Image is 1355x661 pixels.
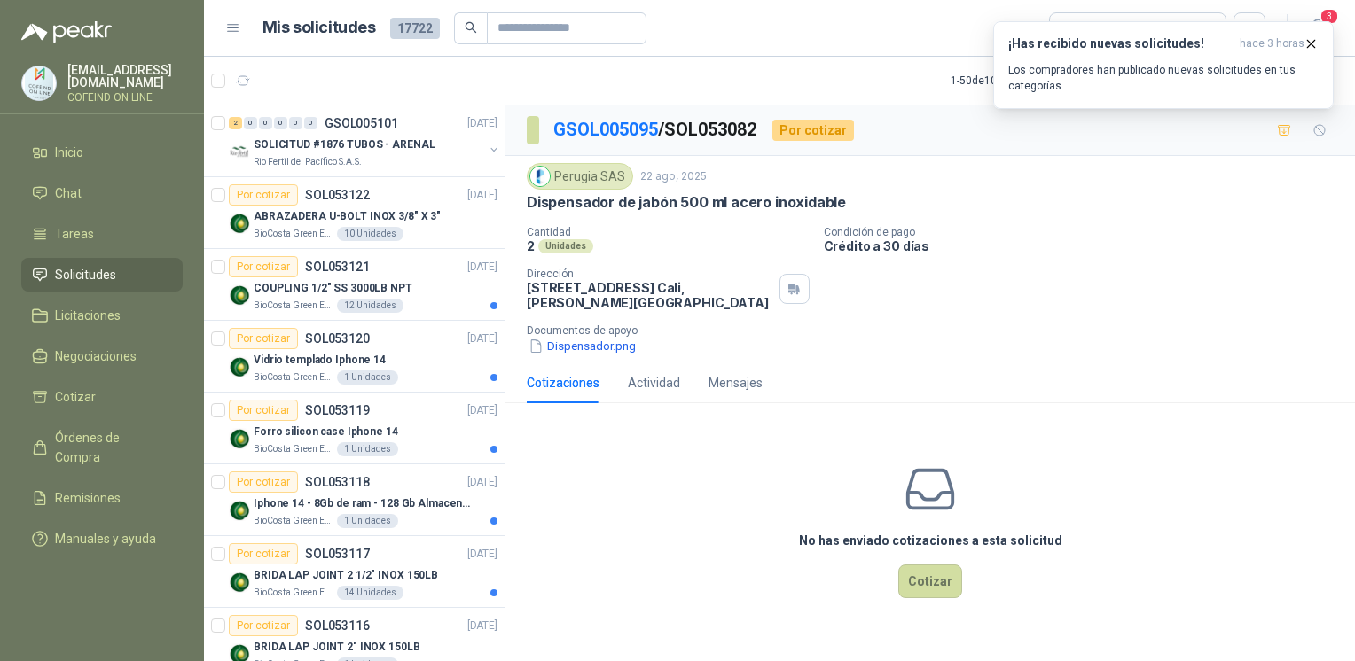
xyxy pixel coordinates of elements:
p: 22 ago, 2025 [640,168,707,185]
div: Perugia SAS [527,163,633,190]
p: [EMAIL_ADDRESS][DOMAIN_NAME] [67,64,183,89]
span: Órdenes de Compra [55,428,166,467]
div: 0 [274,117,287,129]
a: Órdenes de Compra [21,421,183,474]
span: Cotizar [55,387,96,407]
span: Manuales y ayuda [55,529,156,548]
p: SOL053122 [305,189,370,201]
div: 1 Unidades [337,514,398,528]
div: Unidades [538,239,593,253]
div: 12 Unidades [337,299,403,313]
p: COUPLING 1/2" SS 3000LB NPT [254,280,412,297]
p: Rio Fertil del Pacífico S.A.S. [254,155,362,169]
div: 14 Unidades [337,586,403,600]
a: Por cotizarSOL053122[DATE] Company LogoABRAZADERA U-BOLT INOX 3/8" X 3"BioCosta Green Energy S.A.... [204,177,505,249]
p: BioCosta Green Energy S.A.S [254,442,333,456]
p: [DATE] [467,618,497,634]
a: Inicio [21,136,183,169]
div: 2 [229,117,242,129]
a: Cotizar [21,380,183,414]
img: Company Logo [22,66,56,100]
p: [DATE] [467,259,497,276]
p: / SOL053082 [553,116,758,144]
div: Por cotizar [229,184,298,206]
a: Solicitudes [21,258,183,292]
div: 1 Unidades [337,370,398,385]
div: 10 Unidades [337,227,403,241]
a: Tareas [21,217,183,251]
div: 1 - 50 de 10763 [951,66,1072,95]
div: Por cotizar [772,120,854,141]
p: [DATE] [467,546,497,563]
div: Por cotizar [229,471,298,493]
a: Por cotizarSOL053121[DATE] Company LogoCOUPLING 1/2" SS 3000LB NPTBioCosta Green Energy S.A.S12 U... [204,249,505,321]
p: BioCosta Green Energy S.A.S [254,227,333,241]
p: SOLICITUD #1876 TUBOS - ARENAL [254,136,435,153]
p: Los compradores han publicado nuevas solicitudes en tus categorías. [1008,62,1319,94]
span: 17722 [390,18,440,39]
img: Company Logo [530,167,550,186]
div: 0 [259,117,272,129]
span: search [465,21,477,34]
div: 0 [304,117,317,129]
p: BioCosta Green Energy S.A.S [254,586,333,600]
p: [DATE] [467,402,497,419]
a: Por cotizarSOL053117[DATE] Company LogoBRIDA LAP JOINT 2 1/2" INOX 150LBBioCosta Green Energy S.A... [204,536,505,608]
div: Por cotizar [229,543,298,564]
div: Mensajes [709,373,763,393]
span: Inicio [55,143,83,162]
img: Company Logo [229,356,250,377]
a: 2 0 0 0 0 0 GSOL005101[DATE] Company LogoSOLICITUD #1876 TUBOS - ARENALRio Fertil del Pacífico S.... [229,113,501,169]
a: Negociaciones [21,339,183,373]
a: Por cotizarSOL053120[DATE] Company LogoVidrio templado Iphone 14BioCosta Green Energy S.A.S1 Unid... [204,321,505,393]
img: Company Logo [229,572,250,593]
a: Manuales y ayuda [21,522,183,556]
p: ABRAZADERA U-BOLT INOX 3/8" X 3" [254,208,441,225]
button: 3 [1302,12,1334,44]
div: Actividad [628,373,680,393]
p: SOL053119 [305,404,370,416]
p: [STREET_ADDRESS] Cali , [PERSON_NAME][GEOGRAPHIC_DATA] [527,280,772,310]
img: Company Logo [229,428,250,449]
p: [DATE] [467,474,497,491]
div: Cotizaciones [527,373,599,393]
p: SOL053117 [305,548,370,560]
p: Condición de pago [824,226,1349,238]
p: SOL053121 [305,261,370,273]
a: Por cotizarSOL053119[DATE] Company LogoForro silicon case Iphone 14BioCosta Green Energy S.A.S1 U... [204,393,505,464]
div: 0 [289,117,302,129]
h3: ¡Has recibido nuevas solicitudes! [1008,36,1233,51]
button: ¡Has recibido nuevas solicitudes!hace 3 horas Los compradores han publicado nuevas solicitudes en... [993,21,1334,109]
a: GSOL005095 [553,119,658,140]
div: Todas [1061,19,1098,38]
span: Chat [55,183,82,203]
p: [DATE] [467,187,497,204]
span: hace 3 horas [1240,36,1304,51]
p: BRIDA LAP JOINT 2" INOX 150LB [254,639,420,656]
img: Company Logo [229,500,250,521]
div: 0 [244,117,257,129]
a: Licitaciones [21,299,183,332]
p: [DATE] [467,115,497,132]
h3: No has enviado cotizaciones a esta solicitud [799,531,1062,550]
div: Por cotizar [229,256,298,277]
span: Remisiones [55,488,121,508]
span: 3 [1320,8,1339,25]
p: Forro silicon case Iphone 14 [254,424,398,440]
button: Dispensador.png [527,337,638,355]
p: BioCosta Green Energy S.A.S [254,514,333,528]
p: Cantidad [527,226,810,238]
p: Vidrio templado Iphone 14 [254,352,386,369]
p: GSOL005101 [325,117,398,129]
a: Chat [21,176,183,210]
p: BioCosta Green Energy S.A.S [254,299,333,313]
p: Crédito a 30 días [824,238,1349,253]
p: SOL053120 [305,332,370,345]
p: BRIDA LAP JOINT 2 1/2" INOX 150LB [254,567,438,584]
div: Por cotizar [229,328,298,349]
span: Negociaciones [55,346,137,366]
div: 1 Unidades [337,442,398,456]
p: BioCosta Green Energy S.A.S [254,370,333,385]
span: Licitaciones [55,306,121,325]
button: Cotizar [898,564,962,598]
